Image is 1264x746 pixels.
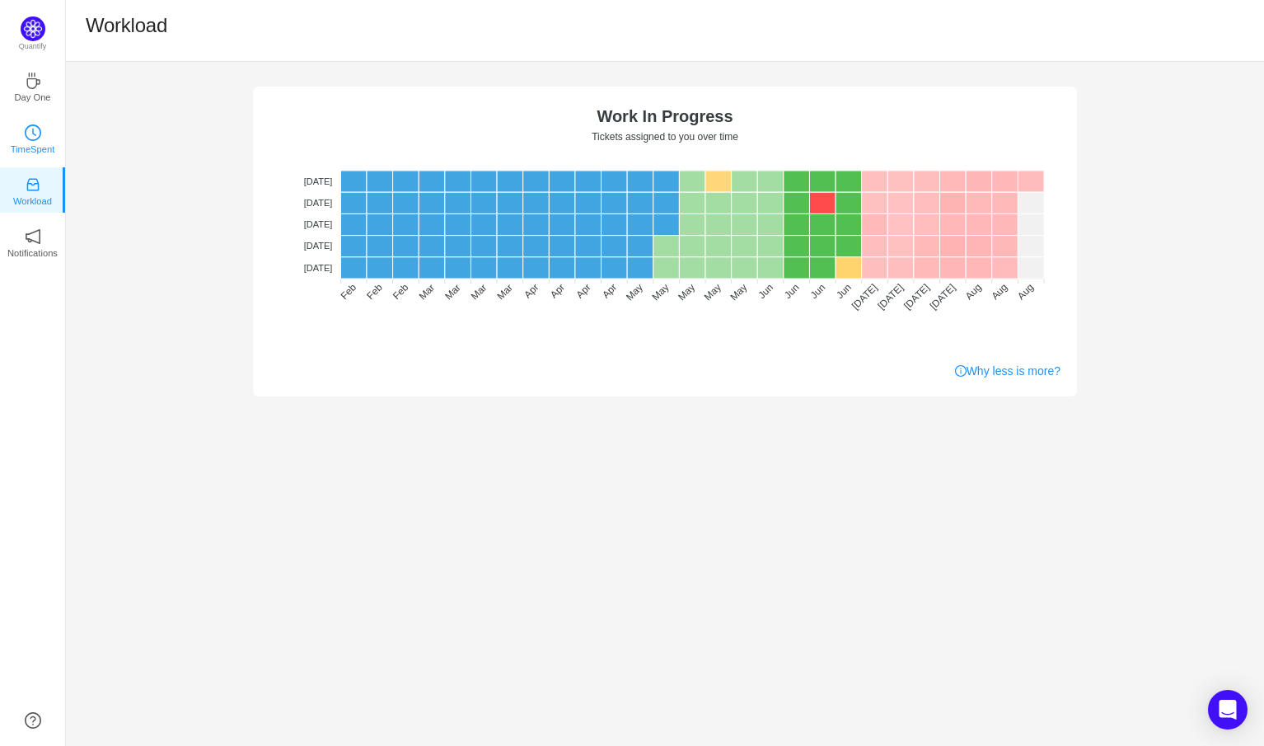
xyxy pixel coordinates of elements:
[522,281,541,300] tspan: Apr
[1015,281,1036,302] tspan: Aug
[13,194,52,209] p: Workload
[548,281,567,300] tspan: Apr
[901,282,932,312] tspan: [DATE]
[25,73,41,89] i: icon: coffee
[25,181,41,198] a: icon: inboxWorkload
[955,365,967,377] i: icon: info-circle
[928,282,958,312] tspan: [DATE]
[600,281,619,300] tspan: Apr
[442,282,463,303] tspan: Mar
[14,90,50,105] p: Day One
[624,281,645,303] tspan: May
[1208,690,1248,730] div: Open Intercom Messenger
[469,282,489,303] tspan: Mar
[339,281,359,302] tspan: Feb
[86,13,167,38] h1: Workload
[494,282,515,303] tspan: Mar
[963,281,984,302] tspan: Aug
[25,77,41,94] a: icon: coffeeDay One
[702,281,723,303] tspan: May
[417,282,438,303] tspan: Mar
[650,281,672,303] tspan: May
[756,282,775,302] tspan: Jun
[25,712,41,729] a: icon: question-circle
[11,142,55,157] p: TimeSpent
[304,198,333,208] tspan: [DATE]
[592,131,738,143] text: Tickets assigned to you over time
[808,282,828,302] tspan: Jun
[955,363,1060,380] a: Why less is more?
[676,281,697,303] tspan: May
[989,281,1009,302] tspan: Aug
[834,282,854,302] tspan: Jun
[25,228,41,245] i: icon: notification
[25,176,41,193] i: icon: inbox
[19,41,47,53] p: Quantify
[25,124,41,141] i: icon: clock-circle
[850,282,880,312] tspan: [DATE]
[304,176,333,186] tspan: [DATE]
[875,282,906,312] tspan: [DATE]
[7,246,58,260] p: Notifications
[304,219,333,229] tspan: [DATE]
[391,281,411,302] tspan: Feb
[574,281,593,300] tspan: Apr
[21,16,45,41] img: Quantify
[364,281,385,302] tspan: Feb
[597,107,733,125] text: Work In Progress
[25,233,41,250] a: icon: notificationNotifications
[25,129,41,146] a: icon: clock-circleTimeSpent
[728,281,749,303] tspan: May
[304,241,333,251] tspan: [DATE]
[304,263,333,273] tspan: [DATE]
[782,282,802,302] tspan: Jun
